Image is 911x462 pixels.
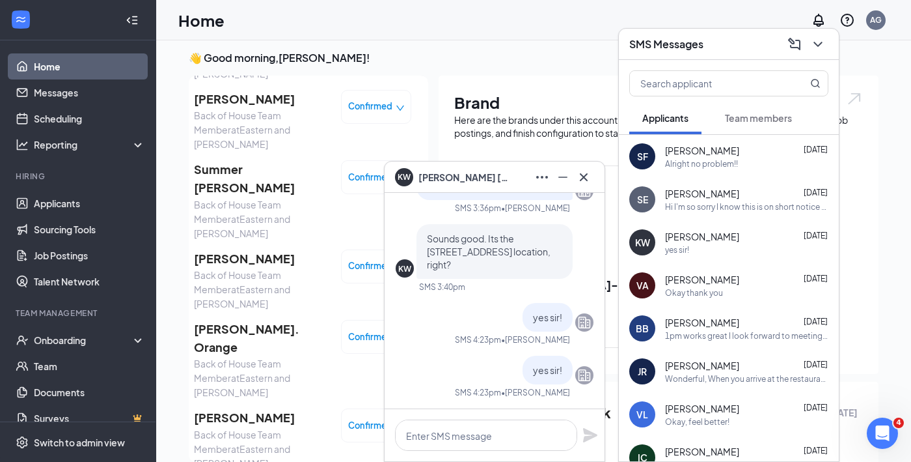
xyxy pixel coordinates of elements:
div: Wonderful, When you arrive at the restaurant tell a cashier you are there for a second interview.... [665,373,828,384]
span: • [PERSON_NAME] [501,203,570,214]
button: Cross [573,167,594,188]
h1: Home [178,9,224,31]
svg: Cross [576,169,591,185]
span: [PERSON_NAME] [194,90,331,108]
span: 4 [893,418,904,428]
div: KW [398,263,411,274]
span: [DATE] [804,360,828,369]
svg: MagnifyingGlass [810,78,821,89]
div: BB [636,322,649,335]
div: Alright no problem!! [665,158,738,169]
span: Back of House Team Member at Eastern and [PERSON_NAME] [194,268,331,311]
span: [PERSON_NAME] [PERSON_NAME] [418,170,510,184]
span: [PERSON_NAME] [665,445,739,458]
h3: SMS Messages [629,37,703,51]
button: Ellipses [532,167,552,188]
div: VA [636,279,649,292]
div: Team Management [16,308,143,319]
span: [DATE] [804,188,828,197]
span: [PERSON_NAME] [665,273,739,286]
div: Onboarding [34,334,134,347]
h1: Brand [454,91,863,113]
div: SMS 3:40pm [419,282,465,293]
svg: UserCheck [16,334,29,347]
span: • [PERSON_NAME] [501,334,570,345]
svg: QuestionInfo [839,12,855,28]
span: down [396,104,405,113]
svg: ComposeMessage [787,36,802,52]
svg: Company [577,315,592,330]
img: open.6027fd2a22e1237b5b06.svg [846,91,863,106]
span: Confirmed [348,330,392,343]
h3: 👋 Good morning, [PERSON_NAME] ! [189,51,878,65]
div: Here are the brands under this account. Click into a brand to see your locations, managers, job p... [454,113,863,139]
div: Okay, feel better! [665,416,729,427]
span: Confirmed [348,259,392,272]
iframe: Intercom live chat [867,418,898,449]
div: SMS 4:23pm [455,387,501,398]
span: Confirmed [348,171,392,184]
a: Home [34,53,145,79]
div: SMS 4:23pm [455,334,501,345]
svg: Company [577,368,592,383]
a: Team [34,353,145,379]
span: [PERSON_NAME] [665,359,739,372]
span: [PERSON_NAME] [665,316,739,329]
svg: Ellipses [534,169,550,185]
span: [PERSON_NAME]. Orange [194,320,331,357]
a: Documents [34,379,145,405]
span: [DATE] [804,317,828,326]
div: Reporting [34,138,146,151]
span: [PERSON_NAME] [665,187,739,200]
div: 1pm works great I look forward to meeting you [665,330,828,341]
span: [PERSON_NAME] [194,250,331,268]
div: Hiring [16,171,143,182]
div: Hi I'm so sorry I know this is on short notice but do you have any later slots available [DATE]? [665,201,828,212]
a: Sourcing Tools [34,216,145,242]
button: Minimize [552,167,573,188]
span: [DATE] [804,145,828,154]
span: Back of House Team Member at Eastern and [PERSON_NAME] [194,356,331,399]
span: [DATE] [804,446,828,455]
span: [DATE] [804,231,828,240]
div: SE [637,193,648,206]
a: Messages [34,79,145,106]
svg: Settings [16,436,29,449]
span: Team members [725,112,792,124]
div: yes sir! [665,244,689,255]
button: ChevronDown [808,34,828,55]
div: VL [636,408,648,421]
span: • [PERSON_NAME] [501,387,570,398]
span: Back of House Team Member at Eastern and [PERSON_NAME] [194,108,331,151]
span: [PERSON_NAME] [665,230,739,243]
svg: Minimize [555,169,571,185]
div: AG [870,14,882,25]
svg: WorkstreamLogo [14,13,27,26]
span: yes sir! [533,311,562,323]
button: ComposeMessage [784,34,805,55]
svg: Notifications [811,12,826,28]
span: Confirmed [348,100,392,113]
div: SMS 3:36pm [455,203,501,214]
div: SF [637,150,648,163]
span: [DATE] [804,403,828,412]
span: Summer [PERSON_NAME] [194,160,331,197]
a: Applicants [34,190,145,216]
span: Sounds good. Its the [STREET_ADDRESS] location, right? [427,233,551,270]
svg: Collapse [126,14,139,27]
a: SurveysCrown [34,405,145,431]
span: yes sir! [533,364,562,376]
span: [PERSON_NAME] [665,402,739,415]
span: Applicants [642,112,688,124]
span: [PERSON_NAME] [665,144,739,157]
span: [DATE] [804,274,828,283]
svg: Plane [582,427,598,443]
a: Talent Network [34,268,145,295]
div: KW [635,236,650,249]
span: Confirmed [348,419,392,432]
div: Switch to admin view [34,436,125,449]
svg: Analysis [16,138,29,151]
a: Scheduling [34,106,145,132]
span: Back of House Team Member at Eastern and [PERSON_NAME] [194,197,331,240]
